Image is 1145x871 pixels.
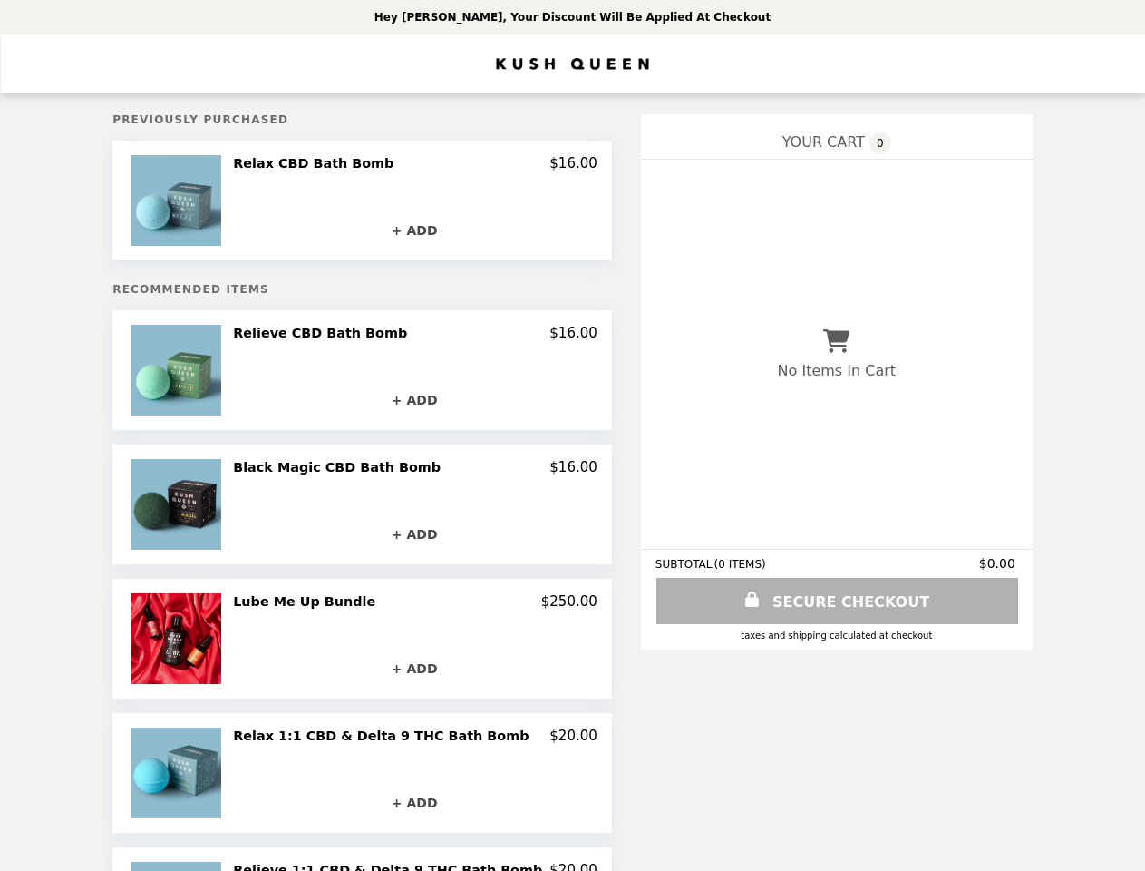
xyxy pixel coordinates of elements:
img: Brand Logo [497,45,649,83]
img: Relieve CBD Bath Bomb [131,325,226,416]
h2: Black Magic CBD Bath Bomb [233,459,448,475]
button: + ADD [233,787,596,818]
span: ( 0 ITEMS ) [714,558,766,571]
h5: Recommended Items [112,283,612,296]
button: + ADD [233,518,596,550]
h2: Relieve CBD Bath Bomb [233,325,414,341]
img: Lube Me Up Bundle [131,593,226,684]
h2: Relax 1:1 CBD & Delta 9 THC Bath Bomb [233,728,536,744]
img: Black Magic CBD Bath Bomb [131,459,226,550]
img: Relax CBD Bath Bomb [131,155,226,246]
p: No Items In Cart [778,362,896,379]
h5: Previously Purchased [112,113,612,126]
h2: Relax CBD Bath Bomb [233,155,401,171]
span: $0.00 [979,556,1018,571]
div: Taxes and Shipping calculated at checkout [655,631,1018,641]
span: 0 [869,132,891,154]
p: $250.00 [541,593,597,610]
p: $16.00 [549,325,597,341]
p: $16.00 [549,459,597,475]
img: Relax 1:1 CBD & Delta 9 THC Bath Bomb [131,728,226,818]
p: $20.00 [549,728,597,744]
button: + ADD [233,652,596,684]
p: $16.00 [549,155,597,171]
span: YOUR CART [782,133,865,151]
h2: Lube Me Up Bundle [233,593,383,610]
p: Hey [PERSON_NAME], your discount will be applied at checkout [374,11,771,24]
button: + ADD [233,214,596,246]
span: SUBTOTAL [655,558,714,571]
button: + ADD [233,384,596,416]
